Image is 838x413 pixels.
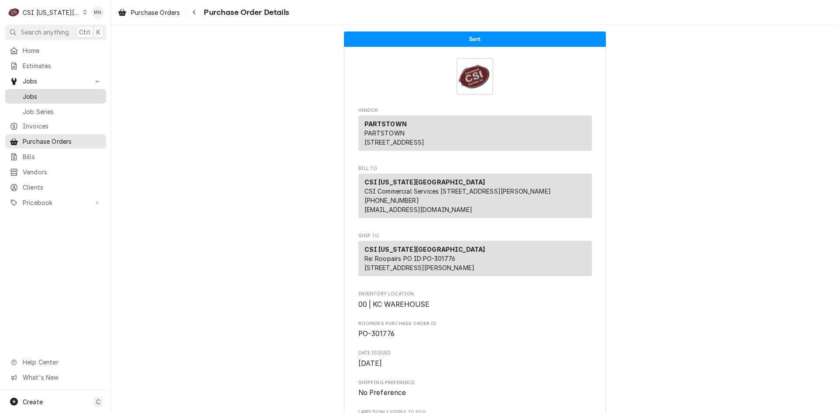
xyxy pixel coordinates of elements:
a: Purchase Orders [5,134,106,149]
span: Jobs [23,76,89,86]
span: Ctrl [79,28,90,37]
span: Help Center [23,357,101,367]
div: Vendor [358,115,592,151]
a: Clients [5,180,106,194]
div: Purchase Order Ship To [358,233,592,280]
div: Melissa Nehls's Avatar [92,6,104,18]
a: [EMAIL_ADDRESS][DOMAIN_NAME] [364,206,472,213]
a: Home [5,43,106,58]
span: Purchase Orders [23,137,102,146]
span: Job Series [23,107,102,116]
span: Purchase Order Details [201,7,289,18]
span: PO-301776 [358,330,395,338]
div: Date Issued [358,350,592,368]
a: Go to Help Center [5,355,106,369]
div: Shipping Preference [358,379,592,398]
span: Create [23,398,43,406]
span: [DATE] [358,359,382,368]
a: Go to What's New [5,370,106,385]
span: Roopairs Purchase Order ID [358,320,592,327]
div: Status [344,31,606,47]
div: Ship To [358,241,592,280]
div: Vendor [358,115,592,154]
span: Estimates [23,61,102,70]
a: Go to Jobs [5,74,106,88]
span: Bills [23,152,102,161]
span: Jobs [23,92,102,101]
div: Ship To [358,241,592,276]
span: Search anything [21,28,69,37]
span: Shipping Preference [358,379,592,386]
div: Purchase Order Bill To [358,165,592,222]
a: Bills [5,149,106,164]
span: Sent [469,36,481,42]
button: Search anythingCtrlK [5,24,106,40]
button: Navigate back [187,5,201,19]
strong: CSI [US_STATE][GEOGRAPHIC_DATA] [364,246,485,253]
span: 00 | KC WAREHOUSE [358,300,430,309]
span: Date Issued [358,350,592,357]
div: Purchase Order Vendor [358,107,592,155]
a: [PHONE_NUMBER] [364,197,419,204]
a: Invoices [5,119,106,133]
a: Vendors [5,165,106,179]
a: Estimates [5,59,106,73]
span: Home [23,46,102,55]
a: Purchase Orders [114,5,183,20]
span: No Preference [358,389,406,397]
div: CSI Kansas City's Avatar [8,6,20,18]
strong: CSI [US_STATE][GEOGRAPHIC_DATA] [364,178,485,186]
span: Inventory Location [358,299,592,310]
span: Ship To [358,233,592,239]
span: Invoices [23,121,102,131]
span: Inventory Location [358,291,592,298]
div: CSI [US_STATE][GEOGRAPHIC_DATA] [23,8,80,17]
a: Jobs [5,89,106,104]
span: What's New [23,373,101,382]
div: Roopairs Purchase Order ID [358,320,592,339]
span: K [96,28,100,37]
strong: PARTSTOWN [364,120,407,128]
span: Roopairs Purchase Order ID [358,329,592,339]
span: C [96,397,100,406]
img: Logo [457,58,493,95]
div: Bill To [358,174,592,218]
div: Inventory Location [358,291,592,309]
div: Bill To [358,174,592,222]
span: Clients [23,183,102,192]
span: Shipping Preference [358,388,592,398]
span: Date Issued [358,358,592,369]
span: CSI Commercial Services [STREET_ADDRESS][PERSON_NAME] [364,187,551,195]
span: Re: Roopairs PO ID: PO-301776 [364,255,456,262]
span: Purchase Orders [131,8,180,17]
div: MN [92,6,104,18]
span: [STREET_ADDRESS][PERSON_NAME] [364,264,475,271]
span: Bill To [358,165,592,172]
span: Vendor [358,107,592,114]
span: Vendors [23,167,102,177]
div: C [8,6,20,18]
a: Job Series [5,104,106,119]
span: PARTSTOWN [STREET_ADDRESS] [364,129,425,146]
span: Pricebook [23,198,89,207]
a: Go to Pricebook [5,195,106,210]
